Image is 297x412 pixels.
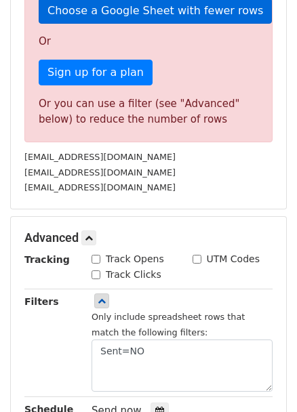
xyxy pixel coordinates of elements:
[106,252,164,266] label: Track Opens
[207,252,260,266] label: UTM Codes
[39,96,258,127] div: Or you can use a filter (see "Advanced" below) to reduce the number of rows
[24,254,70,265] strong: Tracking
[229,347,297,412] iframe: Chat Widget
[24,167,176,178] small: [EMAIL_ADDRESS][DOMAIN_NAME]
[106,268,161,282] label: Track Clicks
[24,182,176,192] small: [EMAIL_ADDRESS][DOMAIN_NAME]
[229,347,297,412] div: 聊天小工具
[39,60,153,85] a: Sign up for a plan
[24,230,273,245] h5: Advanced
[24,296,59,307] strong: Filters
[92,312,245,337] small: Only include spreadsheet rows that match the following filters:
[24,152,176,162] small: [EMAIL_ADDRESS][DOMAIN_NAME]
[39,35,258,49] p: Or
